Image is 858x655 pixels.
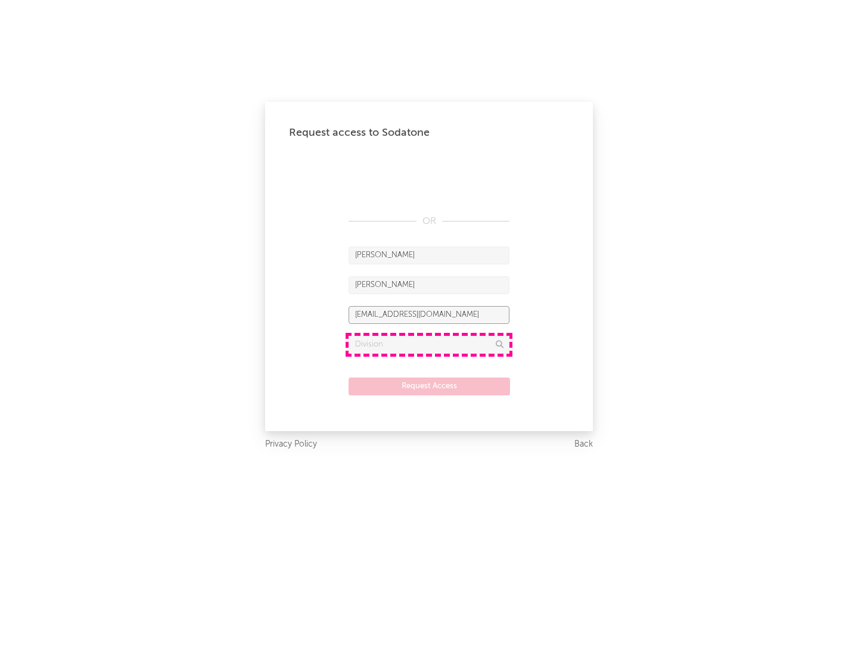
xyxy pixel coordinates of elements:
[349,214,509,229] div: OR
[349,378,510,395] button: Request Access
[349,276,509,294] input: Last Name
[265,437,317,452] a: Privacy Policy
[574,437,593,452] a: Back
[349,336,509,354] input: Division
[289,126,569,140] div: Request access to Sodatone
[349,247,509,264] input: First Name
[349,306,509,324] input: Email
